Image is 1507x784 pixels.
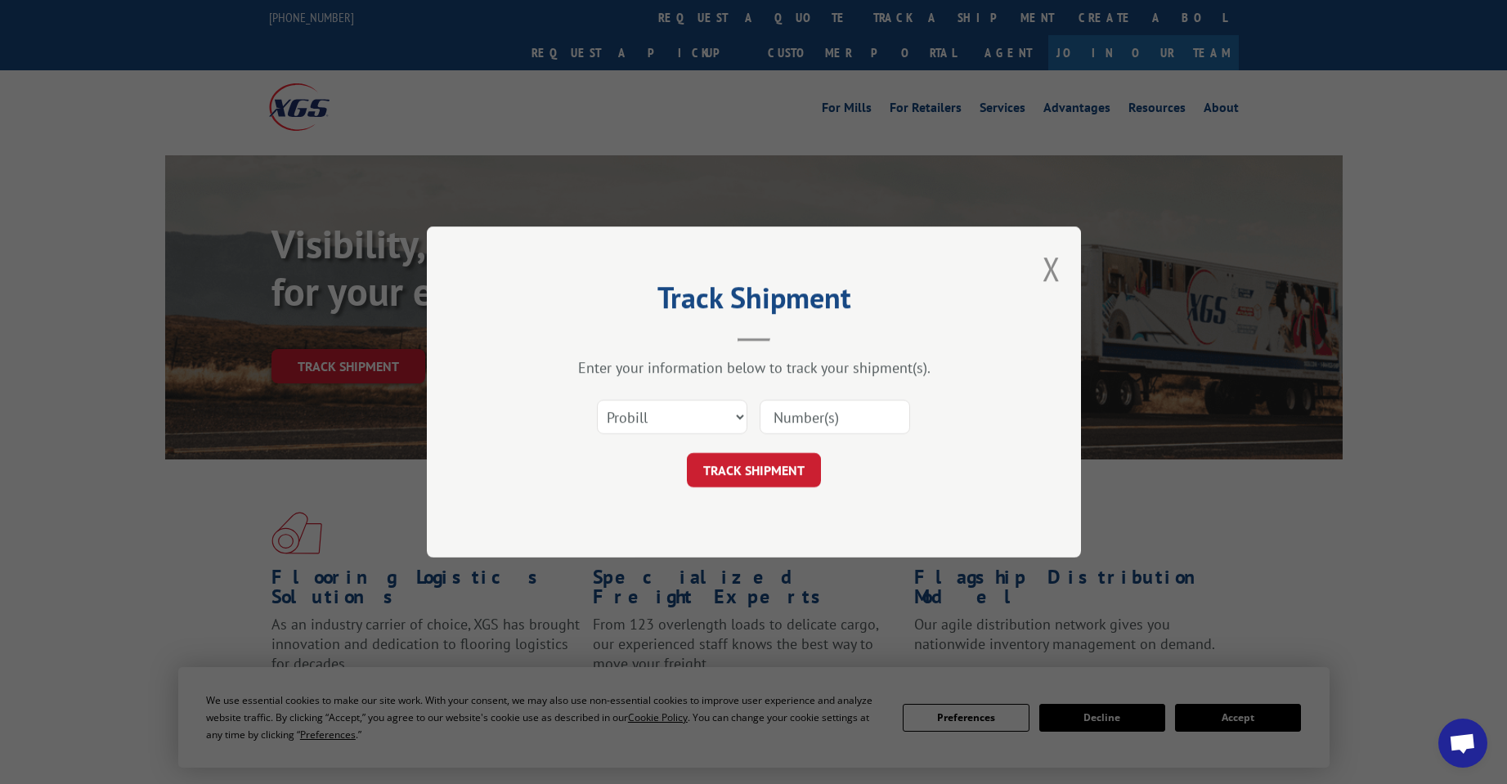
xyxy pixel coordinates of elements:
[760,400,910,434] input: Number(s)
[1043,247,1061,290] button: Close modal
[687,453,821,487] button: TRACK SHIPMENT
[509,358,999,377] div: Enter your information below to track your shipment(s).
[509,286,999,317] h2: Track Shipment
[1438,719,1487,768] div: Open chat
